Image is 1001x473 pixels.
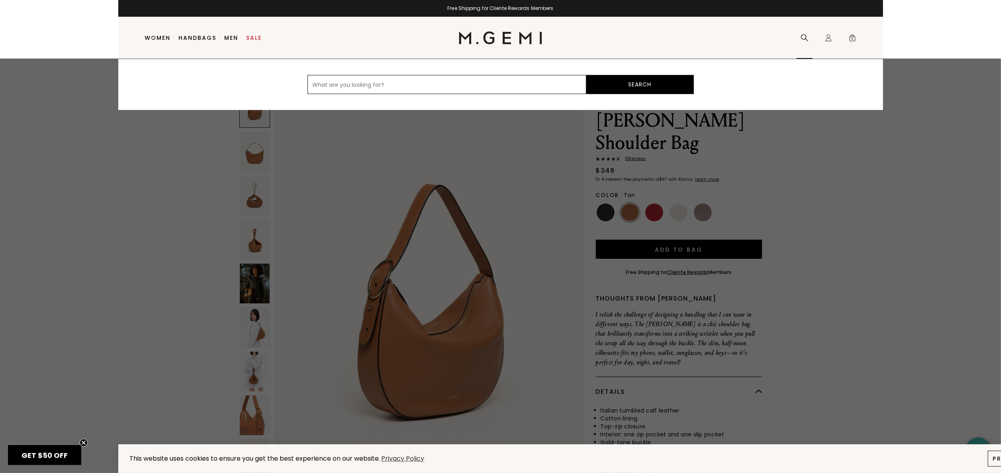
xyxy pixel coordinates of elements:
[178,35,216,41] a: Handbags
[80,439,88,447] button: Close teaser
[459,31,542,44] img: M.Gemi
[848,35,856,43] span: 0
[129,454,380,463] span: This website uses cookies to ensure you get the best experience on our website.
[308,75,586,94] input: What are you looking for?
[22,450,68,460] span: GET $50 OFF
[246,35,262,41] a: Sale
[8,445,81,465] div: GET $50 OFFClose teaser
[118,5,883,12] div: Free Shipping for Cliente Rewards Members
[586,75,694,94] button: Search
[145,35,170,41] a: Women
[224,35,238,41] a: Men
[380,454,425,464] a: Privacy Policy (opens in a new tab)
